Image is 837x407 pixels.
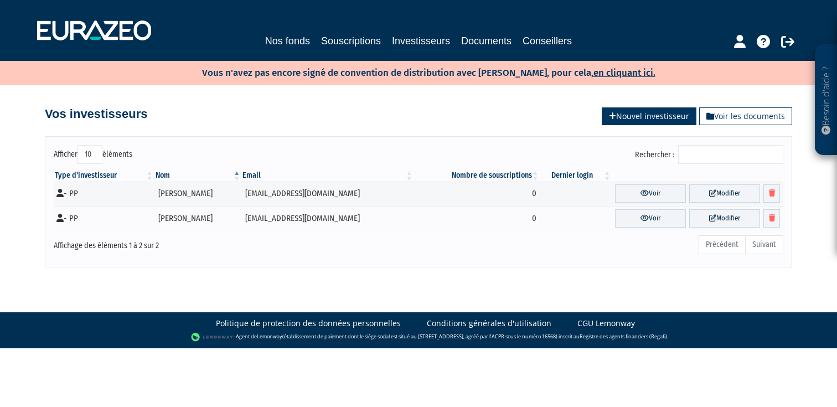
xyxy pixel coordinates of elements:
[612,170,783,181] th: &nbsp;
[77,145,102,164] select: Afficheréléments
[615,184,686,203] a: Voir
[54,206,154,231] td: - PP
[216,318,401,329] a: Politique de protection des données personnelles
[414,206,540,231] td: 0
[154,181,242,206] td: [PERSON_NAME]
[191,332,234,343] img: logo-lemonway.png
[689,209,760,228] a: Modifier
[265,33,310,49] a: Nos fonds
[699,107,792,125] a: Voir les documents
[257,333,282,340] a: Lemonway
[414,170,540,181] th: Nombre de souscriptions : activer pour trier la colonne par ordre croissant
[678,145,783,164] input: Rechercher :
[45,107,147,121] h4: Vos investisseurs
[580,333,667,340] a: Registre des agents financiers (Regafi)
[820,50,833,150] p: Besoin d'aide ?
[11,332,826,343] div: - Agent de (établissement de paiement dont le siège social est situé au [STREET_ADDRESS], agréé p...
[54,181,154,206] td: - PP
[241,181,414,206] td: [EMAIL_ADDRESS][DOMAIN_NAME]
[577,318,635,329] a: CGU Lemonway
[241,170,414,181] th: Email : activer pour trier la colonne par ordre croissant
[54,234,348,252] div: Affichage des éléments 1 à 2 sur 2
[593,67,655,79] a: en cliquant ici.
[689,184,760,203] a: Modifier
[414,181,540,206] td: 0
[635,145,783,164] label: Rechercher :
[615,209,686,228] a: Voir
[392,33,450,50] a: Investisseurs
[154,170,242,181] th: Nom : activer pour trier la colonne par ordre d&eacute;croissant
[763,209,780,228] a: Supprimer
[154,206,242,231] td: [PERSON_NAME]
[602,107,696,125] a: Nouvel investisseur
[37,20,151,40] img: 1732889491-logotype_eurazeo_blanc_rvb.png
[321,33,381,49] a: Souscriptions
[54,145,132,164] label: Afficher éléments
[170,64,655,80] p: Vous n'avez pas encore signé de convention de distribution avec [PERSON_NAME], pour cela,
[461,33,512,49] a: Documents
[763,184,780,203] a: Supprimer
[241,206,414,231] td: [EMAIL_ADDRESS][DOMAIN_NAME]
[523,33,572,49] a: Conseillers
[54,170,154,181] th: Type d'investisseur : activer pour trier la colonne par ordre croissant
[427,318,551,329] a: Conditions générales d'utilisation
[540,170,612,181] th: Dernier login : activer pour trier la colonne par ordre croissant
